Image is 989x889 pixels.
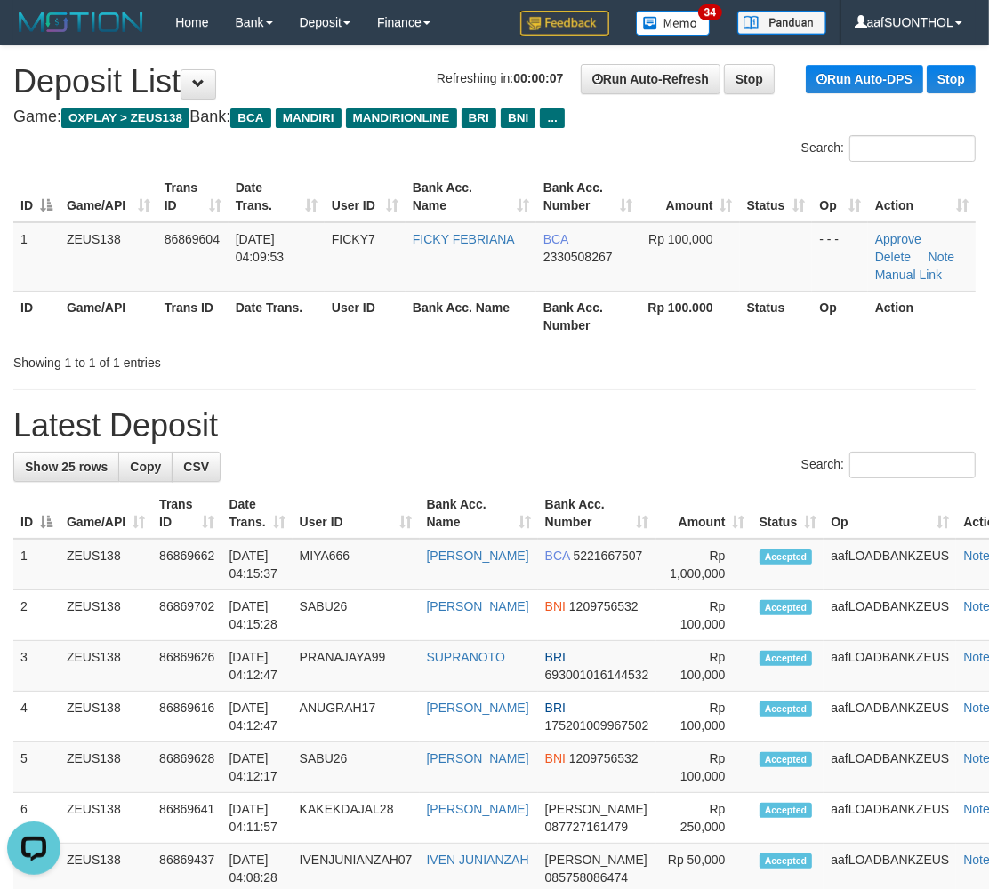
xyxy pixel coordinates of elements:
[760,752,813,767] span: Accepted
[656,488,752,539] th: Amount: activate to sort column ascending
[849,452,976,478] input: Search:
[875,232,921,246] a: Approve
[656,793,752,844] td: Rp 250,000
[801,135,976,162] label: Search:
[60,488,152,539] th: Game/API: activate to sort column ascending
[543,232,568,246] span: BCA
[545,751,566,765] span: BNI
[293,692,420,742] td: ANUGRAH17
[13,64,976,100] h1: Deposit List
[276,108,342,128] span: MANDIRI
[7,7,60,60] button: Open LiveChat chat widget
[221,742,292,793] td: [DATE] 04:12:17
[60,742,152,793] td: ZEUS138
[760,651,813,666] span: Accepted
[293,641,420,692] td: PRANAJAYA99
[545,718,649,733] span: Copy 175201009967502 to clipboard
[13,793,60,844] td: 6
[569,751,639,765] span: Copy 1209756532 to clipboard
[752,488,824,539] th: Status: activate to sort column ascending
[152,793,221,844] td: 86869641
[427,802,529,816] a: [PERSON_NAME]
[13,347,398,372] div: Showing 1 to 1 of 1 entries
[325,172,406,222] th: User ID: activate to sort column ascending
[824,539,956,590] td: aafLOADBANKZEUS
[540,108,564,128] span: ...
[13,291,60,341] th: ID
[60,291,157,341] th: Game/API
[824,692,956,742] td: aafLOADBANKZEUS
[152,742,221,793] td: 86869628
[118,452,173,482] a: Copy
[427,853,529,867] a: IVEN JUNIANZAH
[13,408,976,444] h1: Latest Deposit
[760,853,813,869] span: Accepted
[157,172,229,222] th: Trans ID: activate to sort column ascending
[812,172,867,222] th: Op: activate to sort column ascending
[875,268,943,282] a: Manual Link
[152,641,221,692] td: 86869626
[437,71,563,85] span: Refreshing in:
[172,452,221,482] a: CSV
[656,692,752,742] td: Rp 100,000
[346,108,457,128] span: MANDIRIONLINE
[413,232,515,246] a: FICKY FEBRIANA
[760,549,813,565] span: Accepted
[165,232,220,246] span: 86869604
[812,291,867,341] th: Op
[545,650,566,664] span: BRI
[236,232,285,264] span: [DATE] 04:09:53
[293,590,420,641] td: SABU26
[13,172,60,222] th: ID: activate to sort column descending
[462,108,496,128] span: BRI
[325,291,406,341] th: User ID
[875,250,911,264] a: Delete
[60,641,152,692] td: ZEUS138
[13,641,60,692] td: 3
[656,539,752,590] td: Rp 1,000,000
[13,452,119,482] a: Show 25 rows
[221,539,292,590] td: [DATE] 04:15:37
[929,250,955,264] a: Note
[406,291,536,341] th: Bank Acc. Name
[824,590,956,641] td: aafLOADBANKZEUS
[60,793,152,844] td: ZEUS138
[332,232,375,246] span: FICKY7
[927,65,976,93] a: Stop
[801,452,976,478] label: Search:
[639,291,740,341] th: Rp 100.000
[293,793,420,844] td: KAKEKDAJAL28
[824,793,956,844] td: aafLOADBANKZEUS
[545,802,647,816] span: [PERSON_NAME]
[868,291,976,341] th: Action
[824,742,956,793] td: aafLOADBANKZEUS
[61,108,189,128] span: OXPLAY > ZEUS138
[656,641,752,692] td: Rp 100,000
[545,599,566,613] span: BNI
[221,590,292,641] td: [DATE] 04:15:28
[152,692,221,742] td: 86869616
[545,820,628,834] span: Copy 087727161479 to clipboard
[427,751,529,765] a: [PERSON_NAME]
[639,172,740,222] th: Amount: activate to sort column ascending
[648,232,712,246] span: Rp 100,000
[636,11,711,36] img: Button%20Memo.svg
[501,108,535,128] span: BNI
[221,641,292,692] td: [DATE] 04:12:47
[806,65,923,93] a: Run Auto-DPS
[13,222,60,292] td: 1
[698,4,722,20] span: 34
[536,291,639,341] th: Bank Acc. Number
[545,853,647,867] span: [PERSON_NAME]
[60,590,152,641] td: ZEUS138
[221,692,292,742] td: [DATE] 04:12:47
[543,250,613,264] span: Copy 2330508267 to clipboard
[545,549,570,563] span: BCA
[724,64,775,94] a: Stop
[152,590,221,641] td: 86869702
[293,539,420,590] td: MIYA666
[812,222,867,292] td: - - -
[229,172,325,222] th: Date Trans.: activate to sort column ascending
[60,539,152,590] td: ZEUS138
[157,291,229,341] th: Trans ID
